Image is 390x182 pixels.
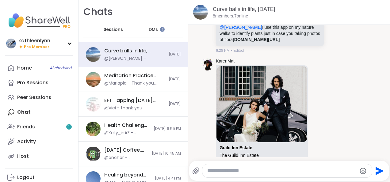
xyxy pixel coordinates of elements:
a: Host [5,149,73,164]
button: Send [372,164,386,178]
div: Host [17,153,29,160]
a: KarenMat [216,58,235,64]
button: Emoji picker [359,167,367,175]
span: @[PERSON_NAME] [220,25,262,30]
img: Health Challenges and/or Chronic Pain, Sep 08 [86,122,101,136]
a: [DOMAIN_NAME][URL] [233,37,280,42]
div: @Mariapia - Thank you, [PERSON_NAME]! [104,80,165,86]
textarea: Type your message [207,168,357,174]
a: Peer Sessions [5,90,73,105]
span: DMs [149,27,158,33]
img: Curve balls in life, Sep 09 [193,5,208,20]
div: Home [17,65,32,71]
div: [DATE] Coffee, Tea or Hot chocolate and Milk Club, [DATE] [104,147,148,154]
a: Pro Sessions [5,75,73,90]
span: 1 [68,124,70,130]
span: Pro Member [24,44,49,50]
img: The Guild Inn Estate [216,66,307,142]
p: 8 members, 7 online [213,13,248,19]
p: I use this app on my nature walks to identify plants just in case you taking photos of flora [220,24,320,43]
span: 4 Scheduled [50,66,72,70]
span: [DATE] [169,52,181,57]
div: Health Challenges and/or [MEDICAL_DATA], [DATE] [104,122,150,129]
div: Curve balls in life, [DATE] [104,47,165,54]
div: EFT Tapping [DATE] Practice, [DATE] [104,97,165,104]
div: The Guild Inn Estate [220,153,304,158]
span: Sessions [104,27,123,33]
div: Meditation Practice Circle, [DATE] [104,72,165,79]
img: https://sharewell-space-live.sfo3.digitaloceanspaces.com/user-generated/4837204d-3360-40a9-aaf0-8... [201,58,213,70]
span: [DATE] 6:55 PM [154,126,181,131]
img: ShareWell Nav Logo [5,10,73,31]
div: Peer Sessions [17,94,51,101]
a: Activity [5,134,73,149]
span: [DATE] 10:45 AM [152,151,181,156]
span: [DATE] [169,77,181,82]
img: kathleenlynn [6,39,16,48]
img: Curve balls in life, Sep 09 [86,47,101,62]
div: @anchor - @Lori246 love your baby [104,155,148,161]
div: Pro Sessions [17,79,48,86]
iframe: Spotlight [160,27,165,32]
div: kathleenlynn [18,37,50,44]
span: • [231,48,232,53]
span: 6:28 PM [216,48,230,53]
a: Curve balls in life, [DATE] [213,6,275,12]
span: [DATE] [169,101,181,107]
img: Meditation Practice Circle, Sep 09 [86,72,101,87]
h1: Chats [83,5,113,19]
div: @Vici - thank you [104,105,142,111]
div: Healing beyond Religion, [DATE] [104,172,151,178]
a: Friends1 [5,119,73,134]
div: Activity [17,138,36,145]
div: @[PERSON_NAME] - [104,55,146,62]
div: Friends [17,123,35,130]
div: Logout [17,174,35,181]
span: Edited [233,48,244,53]
a: Attachment [220,145,252,150]
a: Home4Scheduled [5,61,73,75]
img: Monday Coffee, Tea or Hot chocolate and Milk Club, Sep 08 [86,146,101,161]
div: @Kelly_inAZ - Genetics, lifestyle choices (movement, posture, etc.) and bad luck all play a part [104,130,150,136]
img: EFT Tapping Tuesday Practice, Sep 09 [86,97,101,112]
span: [DATE] 4:41 PM [155,176,181,181]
